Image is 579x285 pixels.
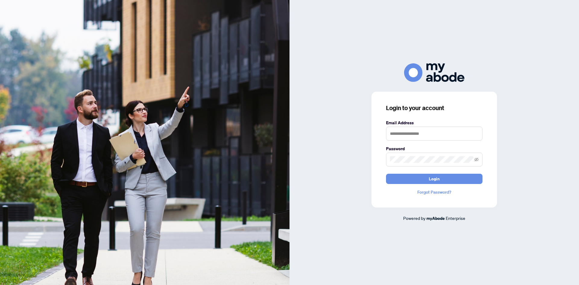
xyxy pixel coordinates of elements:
a: myAbode [426,215,445,222]
h3: Login to your account [386,104,482,112]
span: Enterprise [446,215,465,221]
span: eye-invisible [474,157,479,162]
a: Forgot Password? [386,189,482,195]
span: Powered by [403,215,426,221]
label: Email Address [386,119,482,126]
img: ma-logo [404,63,464,82]
button: Login [386,174,482,184]
label: Password [386,145,482,152]
span: Login [429,174,440,184]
